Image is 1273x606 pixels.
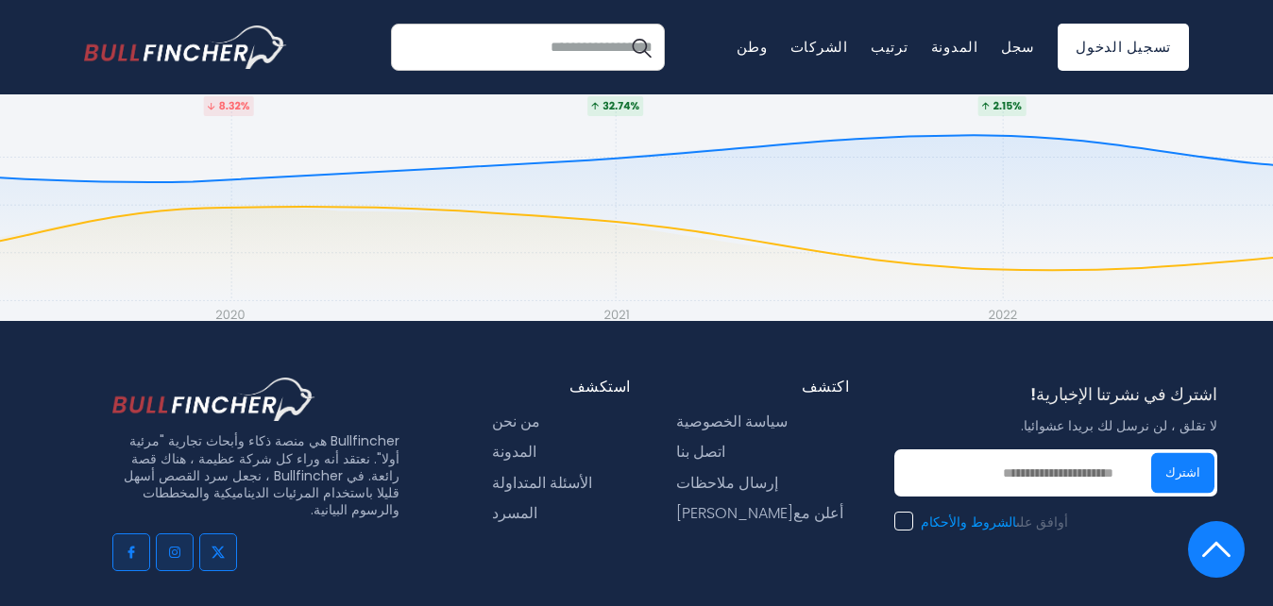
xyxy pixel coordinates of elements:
[112,432,399,518] p: Bullfincher هي منصة ذكاء وأبحاث تجارية "مرئية أولا". نعتقد أنه وراء كل شركة عظيمة ، هناك قصة رائع...
[492,505,537,523] a: المسرد
[112,533,150,571] a: اذهب إلى الفيسبوك
[1001,37,1035,57] a: سجل
[112,378,315,421] img: شعار التذييل
[921,516,1016,530] a: الشروط والأحكام
[156,533,194,571] a: اذهب إلى instagram
[618,24,665,71] button: بحث
[676,444,725,462] a: اتصل بنا
[199,533,237,571] a: اذهب إلى تويتر
[737,37,767,57] a: وطن
[894,385,1217,416] div: اشترك في نشرتنا الإخبارية!
[676,475,778,493] a: إرسال ملاحظات
[492,378,631,397] div: استكشف
[676,505,843,523] a: أعلن مع[PERSON_NAME]
[1058,24,1189,71] a: تسجيل الدخول
[84,25,287,69] a: اذهب إلى الصفحة الرئيسية
[790,37,848,57] a: الشركات
[676,378,849,397] div: اكتشف
[871,37,908,57] a: ترتيب
[676,413,788,431] a: سياسة الخصوصية
[894,417,1217,434] p: لا تقلق ، لن نرسل لك بريدا عشوائيا.
[492,413,540,431] a: من نحن
[931,37,978,57] a: المدونة
[921,516,1068,530] font: أوافق على
[492,475,592,493] a: الأسئلة المتداولة
[84,25,287,69] img: شعار Bullfincher
[1151,453,1214,494] button: اشترك
[492,444,536,462] a: المدونة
